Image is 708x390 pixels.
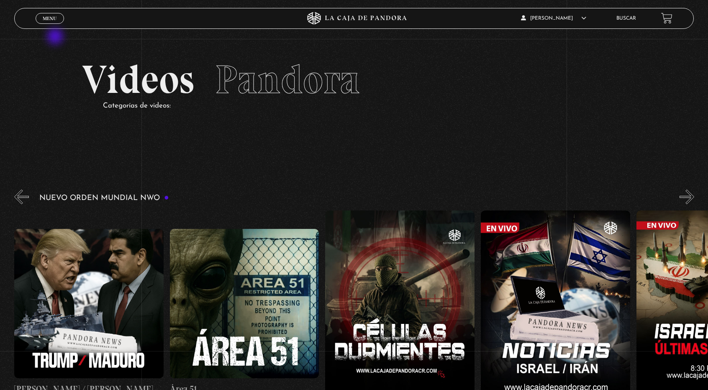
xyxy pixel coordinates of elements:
[14,190,29,204] button: Previous
[103,100,626,113] p: Categorías de videos:
[661,13,672,24] a: View your shopping cart
[616,16,636,21] a: Buscar
[215,56,360,103] span: Pandora
[43,16,56,21] span: Menu
[680,190,694,204] button: Next
[82,60,626,100] h2: Videos
[39,194,169,202] h3: Nuevo Orden Mundial NWO
[40,23,59,28] span: Cerrar
[521,16,586,21] span: [PERSON_NAME]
